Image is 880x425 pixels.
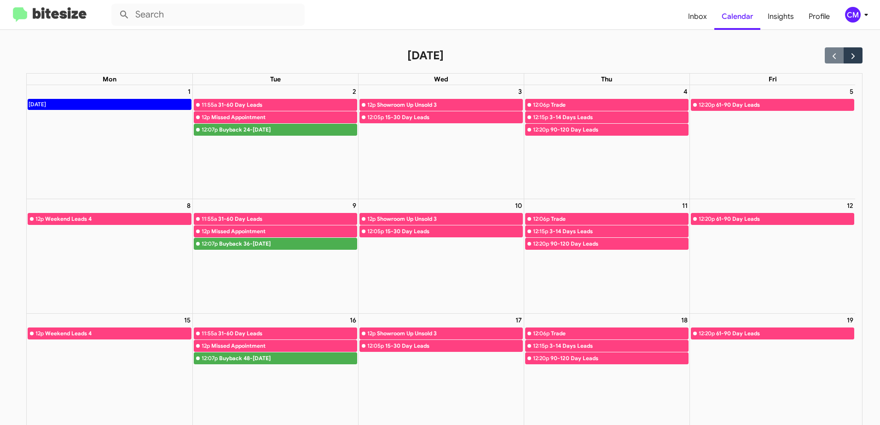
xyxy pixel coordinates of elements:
div: 3-14 Days Leads [550,113,688,122]
div: 61-90 Day Leads [716,100,854,109]
a: Wednesday [432,74,450,85]
td: September 9, 2025 [192,199,358,314]
a: Thursday [599,74,614,85]
div: 12:20p [533,125,549,134]
div: 12:15p [533,227,548,236]
div: 15-30 Day Leads [385,113,522,122]
div: 12:06p [533,214,550,224]
a: September 18, 2025 [679,314,689,327]
div: 12:05p [367,113,384,122]
div: 12:07p [202,239,218,248]
div: 12:20p [699,214,715,224]
div: Buyback 36-[DATE] [219,239,357,248]
a: Inbox [681,3,714,30]
div: 12:20p [533,239,549,248]
div: 15-30 Day Leads [385,227,522,236]
div: 12p [202,227,210,236]
button: CM [837,7,870,23]
td: September 8, 2025 [27,199,192,314]
div: 90-120 Day Leads [550,125,688,134]
div: 12:07p [202,125,218,134]
div: Buyback 48-[DATE] [219,354,357,363]
div: Showroom Up Unsold 3 [377,100,522,109]
div: 12:06p [533,329,550,338]
td: September 1, 2025 [27,85,192,199]
div: [DATE] [28,99,46,109]
div: 12:05p [367,341,384,350]
div: 12p [202,341,210,350]
a: September 10, 2025 [513,199,524,212]
a: September 3, 2025 [516,85,524,98]
a: September 12, 2025 [845,199,855,212]
a: September 2, 2025 [351,85,358,98]
a: September 4, 2025 [682,85,689,98]
div: 11:55a [202,100,217,109]
a: Insights [760,3,801,30]
td: September 3, 2025 [358,85,524,199]
td: September 2, 2025 [192,85,358,199]
div: 12p [35,329,44,338]
div: 12p [367,100,376,109]
div: 90-120 Day Leads [550,239,688,248]
div: 12p [367,329,376,338]
div: CM [845,7,861,23]
a: Tuesday [268,74,283,85]
div: 31-60 Day Leads [218,329,357,338]
h2: [DATE] [407,48,444,63]
td: September 4, 2025 [524,85,689,199]
div: Missed Appointment [211,227,357,236]
div: 12p [202,113,210,122]
div: 11:55a [202,329,217,338]
a: September 11, 2025 [680,199,689,212]
div: 12:15p [533,113,548,122]
div: 61-90 Day Leads [716,329,854,338]
a: Friday [767,74,779,85]
a: September 16, 2025 [348,314,358,327]
div: Missed Appointment [211,113,357,122]
div: 12:15p [533,341,548,350]
div: 31-60 Day Leads [218,214,357,224]
div: 12:20p [533,354,549,363]
a: Profile [801,3,837,30]
a: September 19, 2025 [845,314,855,327]
div: 3-14 Days Leads [550,341,688,350]
a: Monday [101,74,118,85]
button: Previous month [825,47,844,63]
div: 12:20p [699,329,715,338]
div: 12:05p [367,227,384,236]
td: September 5, 2025 [689,85,855,199]
div: Missed Appointment [211,341,357,350]
div: Showroom Up Unsold 3 [377,214,522,224]
div: 90-120 Day Leads [550,354,688,363]
div: Trade [551,100,688,109]
a: Calendar [714,3,760,30]
a: September 17, 2025 [514,314,524,327]
div: Trade [551,329,688,338]
div: 61-90 Day Leads [716,214,854,224]
a: September 1, 2025 [186,85,192,98]
div: 3-14 Days Leads [550,227,688,236]
div: Trade [551,214,688,224]
td: September 12, 2025 [689,199,855,314]
div: 12:06p [533,100,550,109]
input: Search [111,4,305,26]
div: Buyback 24-[DATE] [219,125,357,134]
div: 12:20p [699,100,715,109]
td: September 11, 2025 [524,199,689,314]
button: Next month [844,47,863,63]
div: Showroom Up Unsold 3 [377,329,522,338]
a: September 15, 2025 [182,314,192,327]
div: 11:55a [202,214,217,224]
div: 12p [35,214,44,224]
div: 15-30 Day Leads [385,341,522,350]
a: September 8, 2025 [185,199,192,212]
a: September 9, 2025 [351,199,358,212]
div: Weekend Leads 4 [45,214,191,224]
div: Weekend Leads 4 [45,329,191,338]
div: 31-60 Day Leads [218,100,357,109]
a: September 5, 2025 [848,85,855,98]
